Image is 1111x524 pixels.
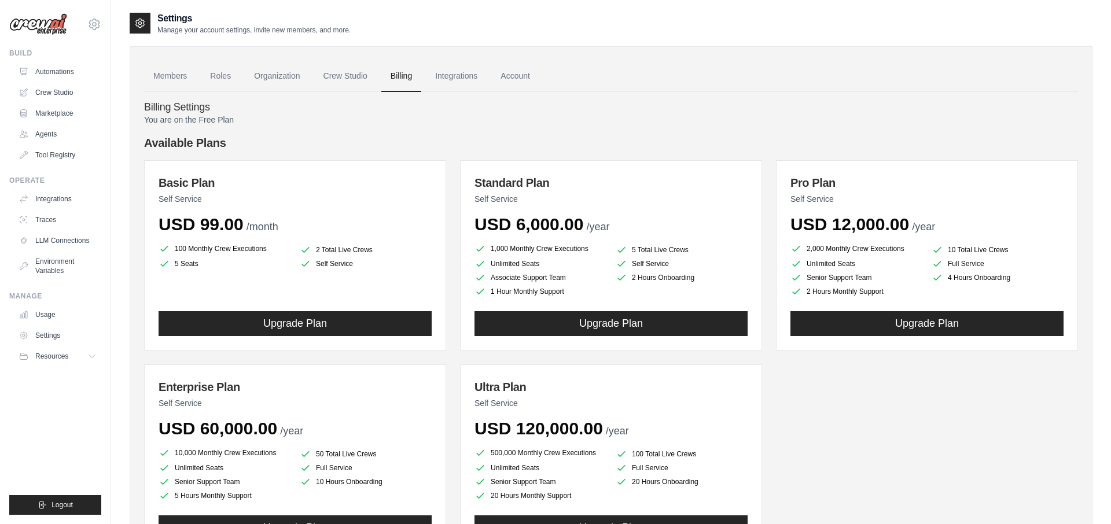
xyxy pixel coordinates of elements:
a: Traces [14,211,101,229]
p: Self Service [474,397,748,409]
li: 2 Total Live Crews [300,244,432,256]
a: Account [491,61,539,92]
a: Tool Registry [14,146,101,164]
li: 100 Monthly Crew Executions [159,242,290,256]
a: Agents [14,125,101,143]
button: Resources [14,347,101,366]
h4: Billing Settings [144,101,1078,114]
h3: Standard Plan [474,175,748,191]
span: USD 60,000.00 [159,419,277,438]
li: Full Service [616,462,748,474]
p: Self Service [159,397,432,409]
span: /year [606,425,629,437]
li: 10 Hours Onboarding [300,476,432,488]
li: Associate Support Team [474,272,606,283]
li: 5 Hours Monthly Support [159,490,290,501]
span: /month [247,221,278,233]
li: 500,000 Monthly Crew Executions [474,446,606,460]
li: 2 Hours Onboarding [616,272,748,283]
a: LLM Connections [14,231,101,250]
span: /year [280,425,303,437]
div: Operate [9,176,101,185]
li: Unlimited Seats [159,462,290,474]
li: Senior Support Team [474,476,606,488]
a: Members [144,61,196,92]
a: Environment Variables [14,252,101,280]
li: 5 Total Live Crews [616,244,748,256]
li: 1,000 Monthly Crew Executions [474,242,606,256]
a: Marketplace [14,104,101,123]
li: 5 Seats [159,258,290,270]
p: Self Service [790,193,1064,205]
h3: Pro Plan [790,175,1064,191]
li: Full Service [300,462,432,474]
span: /year [586,221,609,233]
li: Senior Support Team [790,272,922,283]
img: Logo [9,13,67,35]
a: Billing [381,61,421,92]
button: Upgrade Plan [159,311,432,336]
a: Automations [14,62,101,81]
li: 20 Hours Monthly Support [474,490,606,501]
li: 20 Hours Onboarding [616,476,748,488]
h4: Available Plans [144,135,1078,151]
li: 10,000 Monthly Crew Executions [159,446,290,460]
li: 1 Hour Monthly Support [474,286,606,297]
span: USD 120,000.00 [474,419,603,438]
span: USD 99.00 [159,215,244,234]
h3: Enterprise Plan [159,379,432,395]
li: 100 Total Live Crews [616,448,748,460]
li: Unlimited Seats [790,258,922,270]
a: Usage [14,305,101,324]
li: Self Service [300,258,432,270]
li: Full Service [932,258,1064,270]
div: Manage [9,291,101,301]
div: Build [9,49,101,58]
a: Integrations [14,190,101,208]
li: Unlimited Seats [474,258,606,270]
li: Unlimited Seats [474,462,606,474]
p: Manage your account settings, invite new members, and more. [157,25,351,35]
p: Self Service [474,193,748,205]
h3: Ultra Plan [474,379,748,395]
button: Logout [9,495,101,515]
li: 10 Total Live Crews [932,244,1064,256]
li: 50 Total Live Crews [300,448,432,460]
li: Self Service [616,258,748,270]
li: 2 Hours Monthly Support [790,286,922,297]
a: Settings [14,326,101,345]
li: Senior Support Team [159,476,290,488]
span: Logout [51,500,73,510]
span: USD 12,000.00 [790,215,909,234]
a: Integrations [426,61,487,92]
a: Crew Studio [314,61,377,92]
a: Crew Studio [14,83,101,102]
span: Resources [35,352,68,361]
span: USD 6,000.00 [474,215,583,234]
h3: Basic Plan [159,175,432,191]
a: Roles [201,61,240,92]
p: You are on the Free Plan [144,114,1078,126]
li: 2,000 Monthly Crew Executions [790,242,922,256]
h2: Settings [157,12,351,25]
span: /year [912,221,935,233]
button: Upgrade Plan [790,311,1064,336]
p: Self Service [159,193,432,205]
button: Upgrade Plan [474,311,748,336]
a: Organization [245,61,309,92]
li: 4 Hours Onboarding [932,272,1064,283]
